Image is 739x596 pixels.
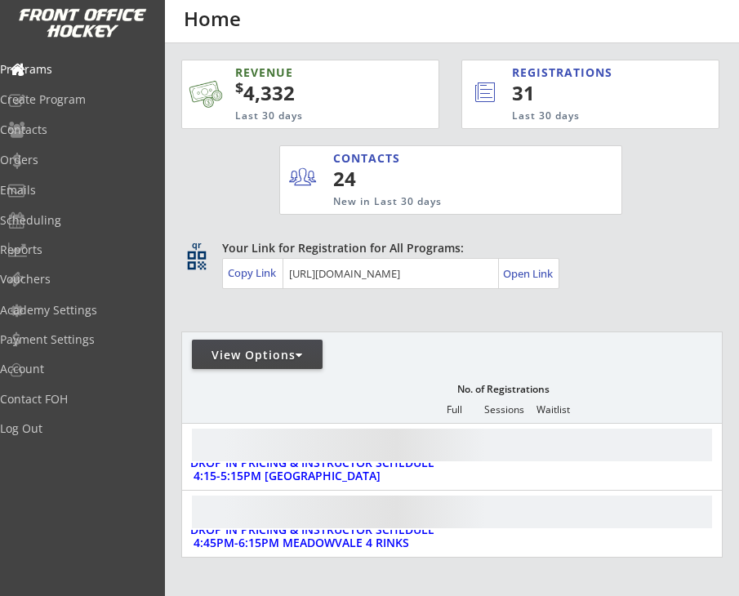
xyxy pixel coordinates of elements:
[235,79,387,107] div: 4,332
[512,79,664,107] div: 31
[235,109,369,123] div: Last 30 days
[333,165,434,193] div: 24
[235,64,369,81] div: REVENUE
[430,404,479,416] div: Full
[333,150,407,167] div: CONTACTS
[186,240,206,251] div: qr
[503,262,554,285] a: Open Link
[222,240,672,256] div: Your Link for Registration for All Programs:
[333,195,545,209] div: New in Last 30 days
[528,404,577,416] div: Waitlist
[235,78,243,97] sup: $
[228,265,279,280] div: Copy Link
[192,347,323,363] div: View Options
[512,64,651,81] div: REGISTRATIONS
[503,267,554,281] div: Open Link
[452,384,554,395] div: No. of Registrations
[479,404,528,416] div: Sessions
[512,109,652,123] div: Last 30 days
[185,248,209,273] button: qr_code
